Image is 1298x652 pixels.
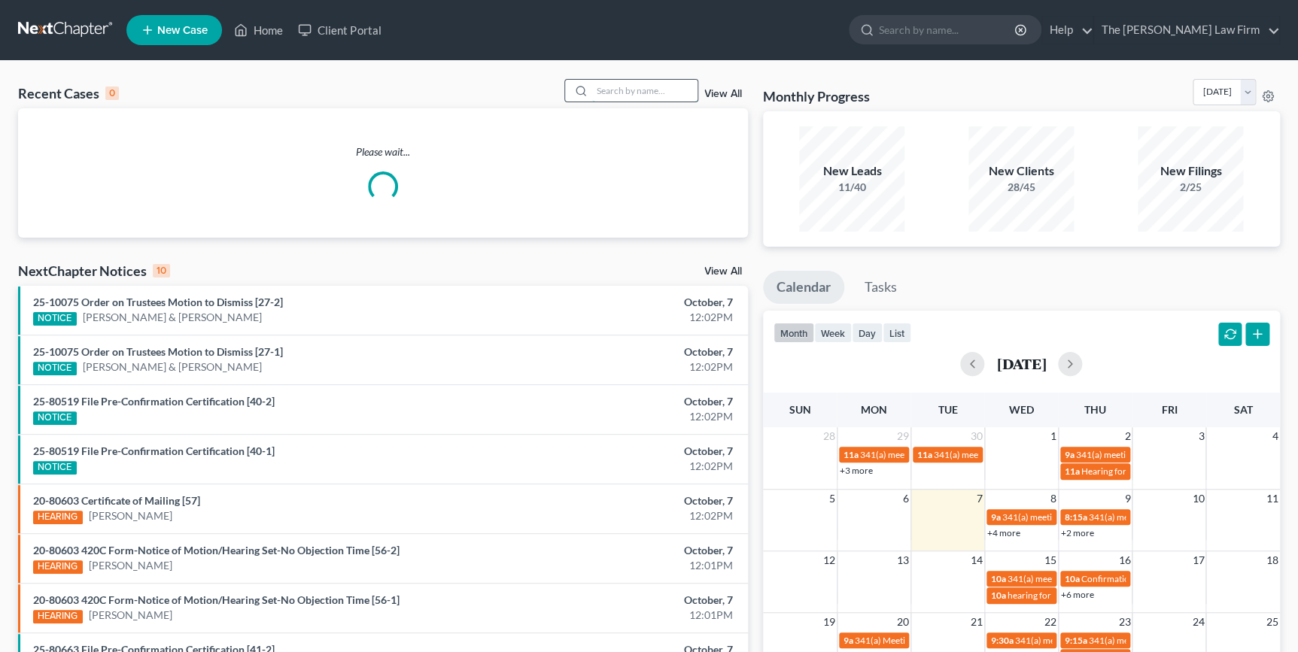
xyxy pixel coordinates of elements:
span: 11 [1265,490,1280,508]
span: Sun [789,403,810,416]
span: 341(a) meeting for [PERSON_NAME] [1089,635,1234,646]
a: View All [704,266,742,277]
div: 12:01PM [509,558,733,573]
span: 2 [1123,427,1132,445]
div: 12:02PM [509,359,733,375]
a: Client Portal [290,17,388,44]
div: New Leads [799,162,904,180]
a: 20-80603 420C Form-Notice of Motion/Hearing Set-No Objection Time [56-2] [33,544,400,556]
div: 12:02PM [509,508,733,523]
a: +6 more [1061,589,1094,600]
span: 10a [1065,573,1080,584]
p: Please wait... [18,144,748,159]
span: 10a [991,590,1006,601]
a: [PERSON_NAME] [89,608,172,623]
button: list [883,323,911,343]
a: +2 more [1061,527,1094,538]
div: October, 7 [509,493,733,508]
div: 12:01PM [509,608,733,623]
span: 341(a) meeting for [PERSON_NAME] [860,449,1005,460]
a: 20-80603 420C Form-Notice of Motion/Hearing Set-No Objection Time [56-1] [33,593,400,606]
a: The [PERSON_NAME] Law Firm [1094,17,1279,44]
button: day [852,323,883,343]
a: +4 more [987,527,1020,538]
a: Calendar [763,271,844,304]
span: 341(a) meeting for [PERSON_NAME] [1008,573,1153,584]
span: 9:15a [1065,635,1087,646]
button: month [774,323,814,343]
div: October, 7 [509,444,733,459]
a: 25-80519 File Pre-Confirmation Certification [40-1] [33,444,275,457]
span: 9a [844,635,853,646]
div: New Clients [968,162,1074,180]
span: 11a [917,449,932,460]
span: 23 [1117,613,1132,631]
div: HEARING [33,610,83,623]
span: Sat [1233,403,1252,416]
a: [PERSON_NAME] [89,508,172,523]
span: Wed [1009,403,1034,416]
a: [PERSON_NAME] & [PERSON_NAME] [83,359,262,375]
a: 20-80603 Certificate of Mailing [57] [33,494,200,507]
span: 7 [975,490,984,508]
a: Help [1042,17,1093,44]
a: Tasks [851,271,910,304]
span: 16 [1117,551,1132,569]
input: Search by name... [592,80,698,102]
div: October, 7 [509,295,733,310]
span: 11a [1065,465,1080,477]
a: 25-10075 Order on Trustees Motion to Dismiss [27-2] [33,296,283,308]
div: October, 7 [509,394,733,409]
div: 0 [105,86,119,100]
a: [PERSON_NAME] & [PERSON_NAME] [83,310,262,325]
span: 9:30a [991,635,1014,646]
div: Recent Cases [18,84,119,102]
span: Hearing for [PERSON_NAME] [1081,465,1199,477]
span: 4 [1271,427,1280,445]
span: Thu [1084,403,1106,416]
div: New Filings [1138,162,1243,180]
span: 341(a) meeting for [PERSON_NAME] [1015,635,1160,646]
span: 10 [1190,490,1205,508]
a: 25-80519 File Pre-Confirmation Certification [40-2] [33,395,275,408]
div: 12:02PM [509,409,733,424]
span: 21 [969,613,984,631]
div: 12:02PM [509,310,733,325]
div: NOTICE [33,461,77,475]
div: NOTICE [33,312,77,326]
span: 3 [1196,427,1205,445]
span: 24 [1190,613,1205,631]
div: HEARING [33,560,83,574]
button: week [814,323,852,343]
span: 10a [991,573,1006,584]
span: 6 [901,490,910,508]
input: Search by name... [879,16,1017,44]
span: 9a [1065,449,1075,460]
span: 341(a) meeting for [PERSON_NAME] [934,449,1079,460]
span: Mon [861,403,887,416]
span: 341(a) meeting for [PERSON_NAME] & [PERSON_NAME] [1002,511,1227,523]
span: Tue [938,403,957,416]
span: 17 [1190,551,1205,569]
span: 30 [969,427,984,445]
span: 11a [844,449,859,460]
h3: Monthly Progress [763,87,870,105]
a: 25-10075 Order on Trustees Motion to Dismiss [27-1] [33,345,283,358]
div: 2/25 [1138,180,1243,195]
a: +3 more [840,465,873,476]
span: 25 [1265,613,1280,631]
span: 341(a) meeting for [PERSON_NAME] [1076,449,1221,460]
span: 13 [895,551,910,569]
div: 28/45 [968,180,1074,195]
div: 12:02PM [509,459,733,474]
span: New Case [157,25,208,36]
span: 22 [1043,613,1058,631]
span: 18 [1265,551,1280,569]
div: October, 7 [509,344,733,359]
span: 8 [1049,490,1058,508]
div: 10 [153,264,170,277]
span: 12 [822,551,837,569]
div: NOTICE [33,362,77,375]
span: 9 [1123,490,1132,508]
div: October, 7 [509,543,733,558]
